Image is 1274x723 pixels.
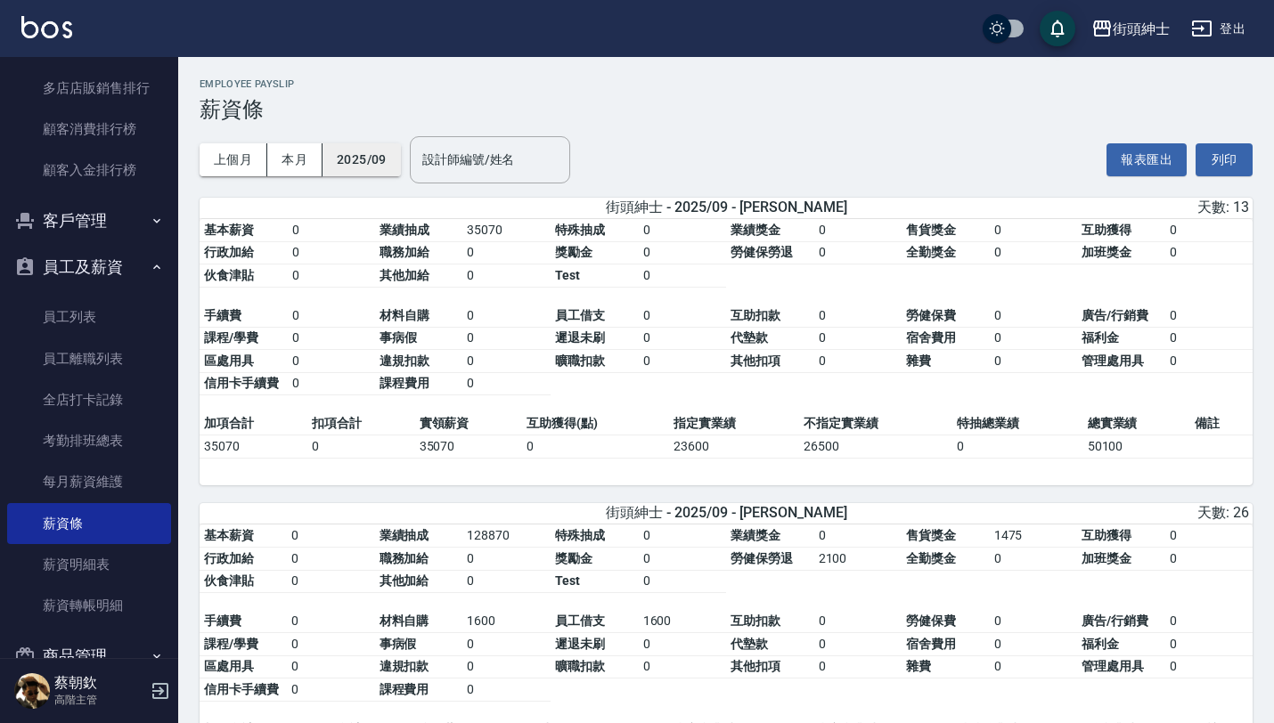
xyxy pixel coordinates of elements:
[462,633,551,656] td: 0
[731,613,780,628] span: 互助扣款
[639,327,726,350] td: 0
[7,544,171,585] a: 薪資明細表
[1184,12,1253,45] button: 登出
[1082,223,1131,237] span: 互助獲得
[639,219,726,242] td: 0
[731,308,780,322] span: 互助扣款
[288,327,375,350] td: 0
[287,633,374,656] td: 0
[54,692,145,708] p: 高階主管
[462,610,551,633] td: 1600
[1082,637,1119,651] span: 福利金
[555,528,605,542] span: 特殊抽成
[952,412,1082,435] td: 特抽總業績
[555,637,605,651] span: 遲退未刷
[990,219,1077,242] td: 0
[204,682,279,696] span: 信用卡手續費
[1082,613,1148,628] span: 廣告/行銷費
[669,412,799,435] td: 指定實業績
[307,412,415,435] td: 扣項合計
[639,610,727,633] td: 1600
[555,223,605,237] span: 特殊抽成
[380,353,429,368] span: 違規扣款
[1190,412,1253,435] td: 備註
[200,143,267,176] button: 上個月
[462,570,551,593] td: 0
[814,524,902,548] td: 0
[990,610,1078,633] td: 0
[990,524,1078,548] td: 1475
[7,633,171,679] button: 商品管理
[1165,219,1253,242] td: 0
[522,412,669,435] td: 互助獲得(點)
[7,420,171,461] a: 考勤排班總表
[639,241,726,264] td: 0
[462,350,551,373] td: 0
[204,353,254,368] span: 區處用具
[380,268,429,282] span: 其他加給
[200,219,1253,413] table: a dense table
[200,524,1253,719] table: a dense table
[54,674,145,692] h5: 蔡朝欽
[204,376,279,390] span: 信用卡手續費
[380,573,429,588] span: 其他加給
[1165,655,1253,678] td: 0
[522,435,669,459] td: 0
[204,573,254,588] span: 伙食津貼
[555,613,605,628] span: 員工借支
[1082,330,1119,345] span: 福利金
[606,504,847,523] span: 街頭紳士 - 2025/09 - [PERSON_NAME]
[814,305,902,328] td: 0
[1083,412,1191,435] td: 總實業績
[288,372,375,395] td: 0
[906,551,956,565] span: 全勤獎金
[307,435,415,459] td: 0
[555,245,592,259] span: 獎勵金
[462,524,551,548] td: 128870
[7,244,171,290] button: 員工及薪資
[380,376,429,390] span: 課程費用
[380,308,429,322] span: 材料自購
[21,16,72,38] img: Logo
[1082,353,1144,368] span: 管理處用具
[288,219,375,242] td: 0
[380,528,429,542] span: 業績抽成
[415,412,523,435] td: 實領薪資
[731,637,768,651] span: 代墊款
[555,353,605,368] span: 曠職扣款
[7,297,171,337] a: 員工列表
[1165,633,1253,656] td: 0
[204,613,241,628] span: 手續費
[731,659,780,673] span: 其他扣項
[1165,610,1253,633] td: 0
[731,223,780,237] span: 業績獎金
[1083,435,1191,459] td: 50100
[906,353,931,368] span: 雜費
[380,613,429,628] span: 材料自購
[462,655,551,678] td: 0
[380,223,429,237] span: 業績抽成
[1165,350,1253,373] td: 0
[380,659,429,673] span: 違規扣款
[639,264,726,288] td: 0
[1113,18,1170,40] div: 街頭紳士
[606,199,847,217] span: 街頭紳士 - 2025/09 - [PERSON_NAME]
[906,330,956,345] span: 宿舍費用
[287,570,374,593] td: 0
[1082,245,1131,259] span: 加班獎金
[462,327,551,350] td: 0
[990,633,1078,656] td: 0
[462,219,551,242] td: 35070
[380,682,429,696] span: 課程費用
[906,659,931,673] span: 雜費
[814,219,902,242] td: 0
[462,678,551,702] td: 0
[639,655,727,678] td: 0
[7,150,171,191] a: 顧客入金排行榜
[200,412,307,435] td: 加項合計
[731,353,780,368] span: 其他扣項
[731,551,793,565] span: 勞健保勞退
[380,551,429,565] span: 職務加給
[814,633,902,656] td: 0
[462,372,551,395] td: 0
